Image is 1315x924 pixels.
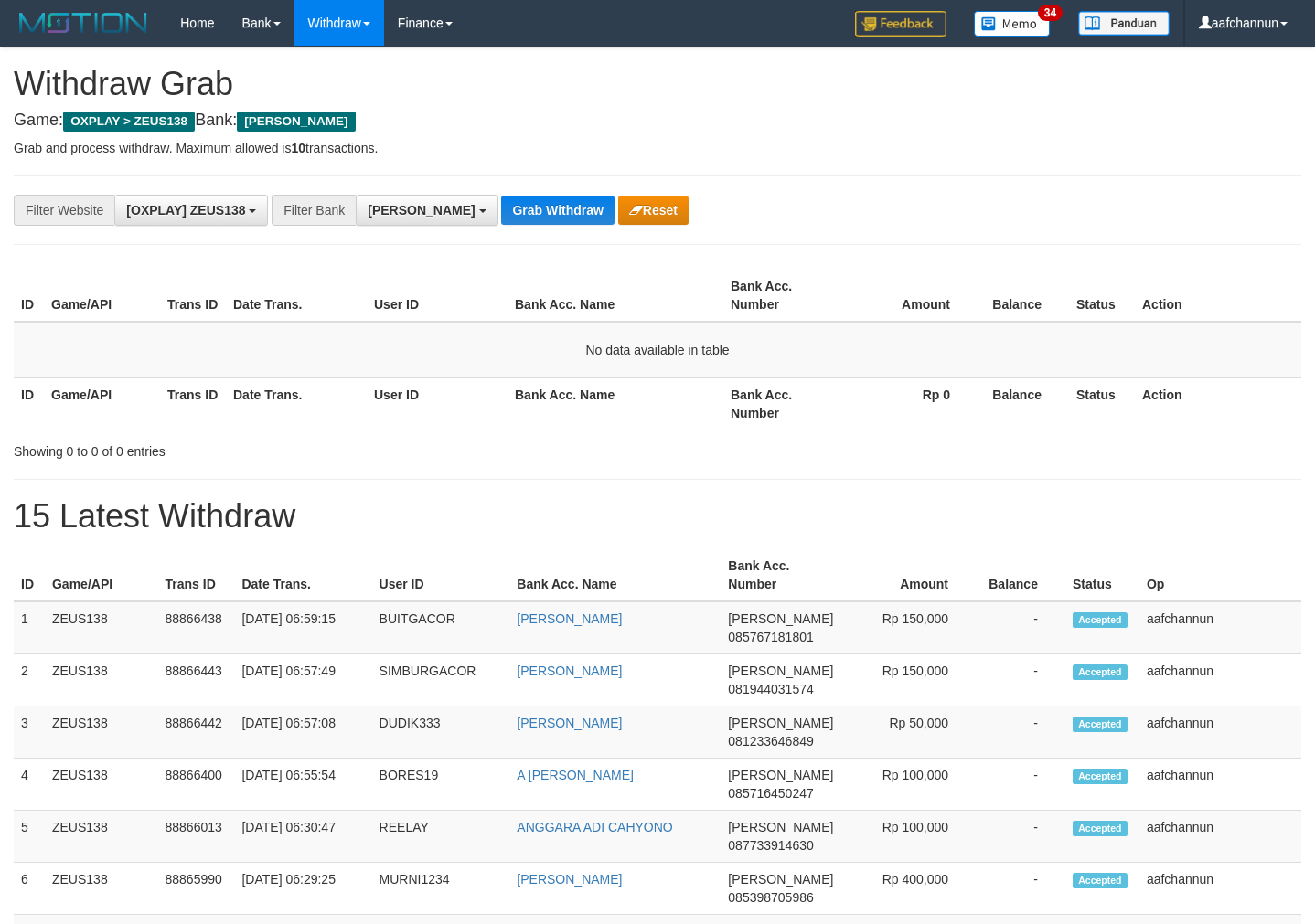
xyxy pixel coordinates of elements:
[1139,759,1301,811] td: aafchannun
[1073,873,1128,888] span: Accepted
[158,654,235,706] td: 88866443
[367,377,508,430] th: User ID
[840,706,976,759] td: Rp 50,000
[45,811,158,863] td: ZEUS138
[234,601,371,654] td: [DATE] 06:59:15
[1139,549,1301,601] th: Op
[372,654,510,706] td: SIMBURGACOR
[14,601,45,654] td: 1
[974,11,1051,37] img: Button%20Memo.svg
[226,377,367,430] th: Date Trans.
[840,601,976,654] td: Rp 150,000
[1065,549,1139,601] th: Status
[728,630,813,644] span: Copy 085767181801 to clipboard
[372,759,510,811] td: BORES19
[839,270,978,322] th: Amount
[126,203,245,218] span: [OXPLAY] ZEUS138
[14,811,45,863] td: 5
[45,706,158,759] td: ZEUS138
[234,759,371,811] td: [DATE] 06:55:54
[840,811,976,863] td: Rp 100,000
[855,11,946,37] img: Feedback.jpg
[158,601,235,654] td: 88866438
[1139,601,1301,654] td: aafchannun
[1135,377,1301,430] th: Action
[1073,821,1128,836] span: Accepted
[237,112,355,132] span: [PERSON_NAME]
[160,270,226,322] th: Trans ID
[728,768,833,782] span: [PERSON_NAME]
[976,863,1065,915] td: -
[14,377,44,430] th: ID
[728,664,833,678] span: [PERSON_NAME]
[158,811,235,863] td: 88866013
[14,195,114,226] div: Filter Website
[234,549,371,601] th: Date Trans.
[728,734,813,749] span: Copy 081233646849 to clipboard
[1139,863,1301,915] td: aafchannun
[291,141,305,155] strong: 10
[976,654,1065,706] td: -
[160,377,226,430] th: Trans ID
[372,863,510,915] td: MURNI1234
[63,112,195,132] span: OXPLAY > ZEUS138
[728,611,833,626] span: [PERSON_NAME]
[1073,717,1128,732] span: Accepted
[114,195,268,226] button: [OXPLAY] ZEUS138
[976,601,1065,654] td: -
[978,270,1069,322] th: Balance
[840,654,976,706] td: Rp 150,000
[14,270,44,322] th: ID
[721,549,840,601] th: Bank Acc. Number
[839,377,978,430] th: Rp 0
[14,9,153,37] img: MOTION_logo.png
[517,611,622,626] a: [PERSON_NAME]
[44,270,160,322] th: Game/API
[14,112,1301,130] h4: Game: Bank:
[976,811,1065,863] td: -
[14,706,45,759] td: 3
[723,270,839,322] th: Bank Acc. Number
[372,706,510,759] td: DUDIK333
[226,270,367,322] th: Date Trans.
[723,377,839,430] th: Bank Acc. Number
[1139,706,1301,759] td: aafchannun
[158,759,235,811] td: 88866400
[45,863,158,915] td: ZEUS138
[356,195,497,226] button: [PERSON_NAME]
[840,549,976,601] th: Amount
[158,706,235,759] td: 88866442
[728,716,833,730] span: [PERSON_NAME]
[14,759,45,811] td: 4
[272,195,356,226] div: Filter Bank
[840,863,976,915] td: Rp 400,000
[976,759,1065,811] td: -
[1069,270,1135,322] th: Status
[45,759,158,811] td: ZEUS138
[14,435,534,461] div: Showing 0 to 0 of 0 entries
[728,820,833,834] span: [PERSON_NAME]
[508,377,723,430] th: Bank Acc. Name
[728,682,813,696] span: Copy 081944031574 to clipboard
[840,759,976,811] td: Rp 100,000
[158,863,235,915] td: 88865990
[976,706,1065,759] td: -
[976,549,1065,601] th: Balance
[45,601,158,654] td: ZEUS138
[44,377,160,430] th: Game/API
[978,377,1069,430] th: Balance
[372,549,510,601] th: User ID
[1135,270,1301,322] th: Action
[618,196,689,225] button: Reset
[372,601,510,654] td: BUITGACOR
[14,322,1301,378] td: No data available in table
[14,549,45,601] th: ID
[14,498,1301,535] h1: 15 Latest Withdraw
[1139,811,1301,863] td: aafchannun
[517,872,622,887] a: [PERSON_NAME]
[728,838,813,853] span: Copy 087733914630 to clipboard
[517,664,622,678] a: [PERSON_NAME]
[14,139,1301,157] p: Grab and process withdraw. Maximum allowed is transactions.
[45,549,158,601] th: Game/API
[517,768,634,782] a: A [PERSON_NAME]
